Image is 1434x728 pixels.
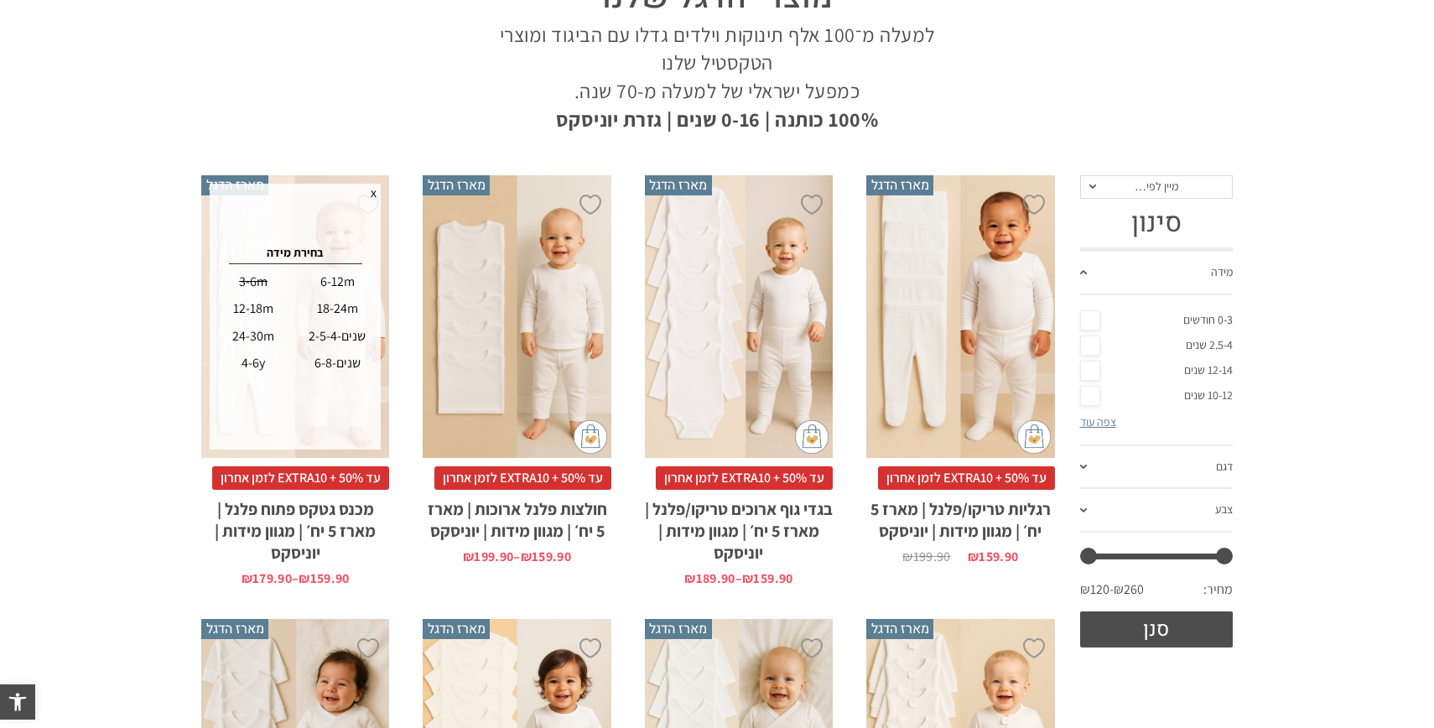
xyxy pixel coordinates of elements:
a: צפה עוד [1080,414,1116,429]
h2: רגליות טריקו/פלנל | מארז 5 יח׳ | מגוון מידות | יוניסקס [866,490,1054,542]
span: מארז הדגל [866,619,933,639]
h2: בגדי גוף ארוכים טריקו/פלנל | מארז 5 יח׳ | מגוון מידות | יוניסקס [645,490,833,564]
div: 4-6y [213,350,294,377]
bdi: 199.90 [463,548,513,565]
a: מידה [1080,252,1234,295]
a: צבע [1080,489,1234,533]
a: 10-12 שנים [1080,383,1234,408]
a: מארז הדגל בגדי גוף ארוכים טריקו/פלנל | מארז 5 יח׳ | מגוון מידות | יוניסקס עד 50% + EXTRA10 לזמן א... [645,175,833,585]
a: מארז הדגל רגליות טריקו/פלנל | מארז 5 יח׳ | מגוון מידות | יוניסקס עד 50% + EXTRA10 לזמן אחרוןרגליו... [866,175,1054,564]
span: מיין לפי… [1135,179,1178,194]
span: – [513,550,520,564]
span: ₪260 [1114,580,1144,599]
span: x [366,184,381,202]
a: דגם [1080,446,1234,490]
bdi: 159.90 [742,569,792,587]
span: – [735,572,742,585]
span: ₪ [299,569,309,587]
bdi: 159.90 [299,569,349,587]
span: ₪ [968,548,979,565]
bdi: 159.90 [521,548,571,565]
a: 12-14 שנים [1080,358,1234,383]
span: ₪ [902,548,912,565]
a: מארז הדגל חולצות פלנל ארוכות | מארז 5 יח׳ | מגוון מידות | יוניסקס עד 50% + EXTRA10 לזמן אחרוןחולצ... [423,175,610,564]
div: 12-18m [213,295,294,322]
bdi: 159.90 [968,548,1018,565]
h3: סינון [1080,207,1234,239]
span: ₪ [742,569,753,587]
div: 24-30m [213,323,294,350]
span: מארז הדגל [423,175,490,195]
span: עד 50% + EXTRA10 לזמן אחרון [212,466,389,490]
span: עד 50% + EXTRA10 לזמן אחרון [656,466,833,490]
img: cat-mini-atc.png [795,420,829,454]
span: מארז הדגל [201,175,268,195]
span: מארז הדגל [645,175,712,195]
div: 6-12m [297,268,378,295]
a: מארז הדגל מכנס גטקס פתוח פלנל | מארז 5 יח׳ | מגוון מידות | יוניסקס x בחירת מידה 3-6m 6-12m 12-18m... [201,175,389,585]
span: ₪ [242,569,252,587]
h2: חולצות פלנל ארוכות | מארז 5 יח׳ | מגוון מידות | יוניסקס [423,490,610,542]
span: ₪ [463,548,474,565]
span: ₪ [684,569,695,587]
span: ₪ [521,548,532,565]
h4: בחירת מידה [212,246,378,260]
span: ₪120 [1080,580,1114,599]
a: 0-3 חודשים [1080,308,1234,333]
bdi: 199.90 [902,548,950,565]
a: 2.5-4 שנים [1080,333,1234,358]
button: סנן [1080,611,1234,647]
span: עד 50% + EXTRA10 לזמן אחרון [434,466,611,490]
bdi: 189.90 [684,569,735,587]
p: למעלה מ־100 אלף תינוקות וילדים גדלו עם הביגוד ומוצרי הטקסטיל שלנו כמפעל ישראלי של למעלה מ-70 שנה. [478,21,956,133]
img: cat-mini-atc.png [1017,420,1051,454]
div: 2-5-4-שנים [297,323,378,350]
div: 18-24m [297,295,378,322]
div: 6-8-שנים [297,350,378,377]
span: מארז הדגל [866,175,933,195]
div: מחיר: — [1080,576,1234,611]
span: מארז הדגל [201,619,268,639]
h2: מכנס גטקס פתוח פלנל | מארז 5 יח׳ | מגוון מידות | יוניסקס [201,490,389,564]
span: מארז הדגל [645,619,712,639]
span: עד 50% + EXTRA10 לזמן אחרון [878,466,1055,490]
bdi: 179.90 [242,569,292,587]
span: מארז הדגל [423,619,490,639]
img: cat-mini-atc.png [574,420,607,454]
strong: 100% כותנה | 0-16 שנים | גזרת יוניסקס [556,106,879,133]
span: 3-6m [239,273,268,290]
span: – [292,572,299,585]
